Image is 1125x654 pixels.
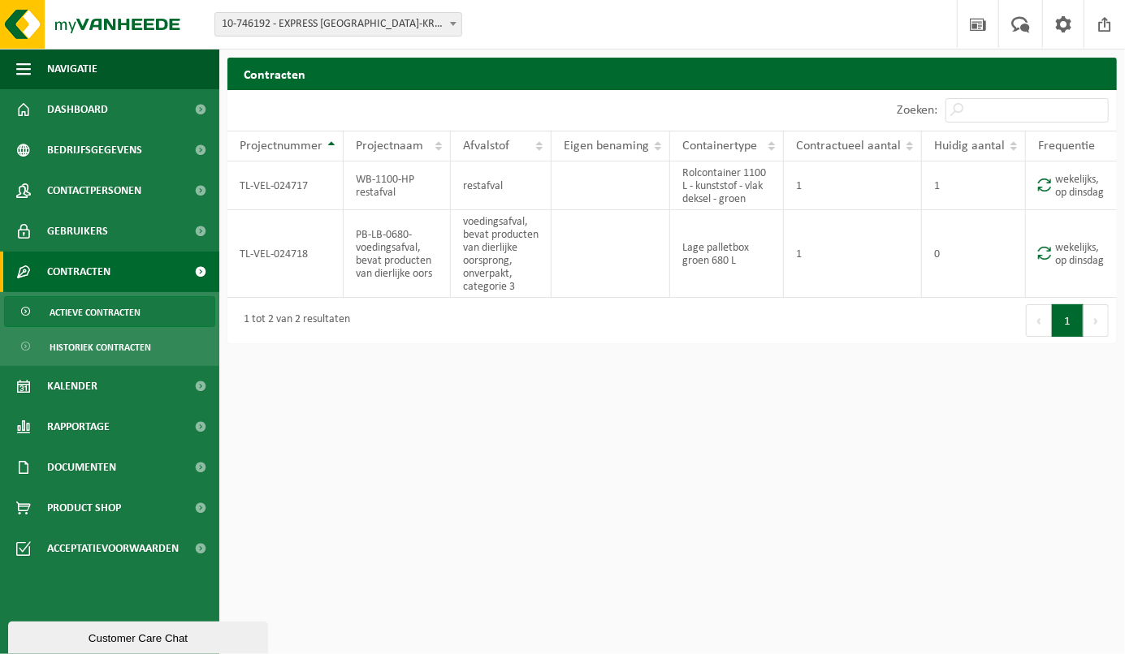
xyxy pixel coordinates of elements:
[236,306,350,335] div: 1 tot 2 van 2 resultaten
[227,161,344,210] td: TL-VEL-024717
[1084,304,1109,337] button: Next
[922,210,1026,298] td: 0
[1026,210,1117,298] td: wekelijks, op dinsdag
[934,140,1005,153] span: Huidig aantal
[1038,140,1095,153] span: Frequentie
[784,161,922,210] td: 1
[1026,304,1052,337] button: Previous
[47,407,110,447] span: Rapportage
[897,105,937,118] label: Zoeken:
[47,89,108,130] span: Dashboard
[47,447,116,488] span: Documenten
[670,161,784,210] td: Rolcontainer 1100 L - kunststof - vlak deksel - groen
[50,297,141,328] span: Actieve contracten
[4,296,215,327] a: Actieve contracten
[47,528,179,569] span: Acceptatievoorwaarden
[344,161,451,210] td: WB-1100-HP restafval
[670,210,784,298] td: Lage palletbox groen 680 L
[47,488,121,528] span: Product Shop
[227,58,1117,89] h2: Contracten
[451,210,552,298] td: voedingsafval, bevat producten van dierlijke oorsprong, onverpakt, categorie 3
[214,12,462,37] span: 10-746192 - EXPRESS SINT-KRUIS - SINT-KRUIS
[8,618,271,654] iframe: chat widget
[47,211,108,252] span: Gebruikers
[682,140,757,153] span: Containertype
[47,170,141,211] span: Contactpersonen
[47,252,110,292] span: Contracten
[922,161,1026,210] td: 1
[47,130,142,170] span: Bedrijfsgegevens
[1052,304,1084,337] button: 1
[796,140,901,153] span: Contractueel aantal
[344,210,451,298] td: PB-LB-0680-voedingsafval, bevat producten van dierlijke oors
[4,331,215,362] a: Historiek contracten
[215,13,461,36] span: 10-746192 - EXPRESS SINT-KRUIS - SINT-KRUIS
[784,210,922,298] td: 1
[1026,161,1117,210] td: wekelijks, op dinsdag
[227,210,344,298] td: TL-VEL-024718
[47,366,97,407] span: Kalender
[240,140,322,153] span: Projectnummer
[463,140,509,153] span: Afvalstof
[451,161,552,210] td: restafval
[564,140,649,153] span: Eigen benaming
[47,49,97,89] span: Navigatie
[50,332,151,363] span: Historiek contracten
[356,140,423,153] span: Projectnaam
